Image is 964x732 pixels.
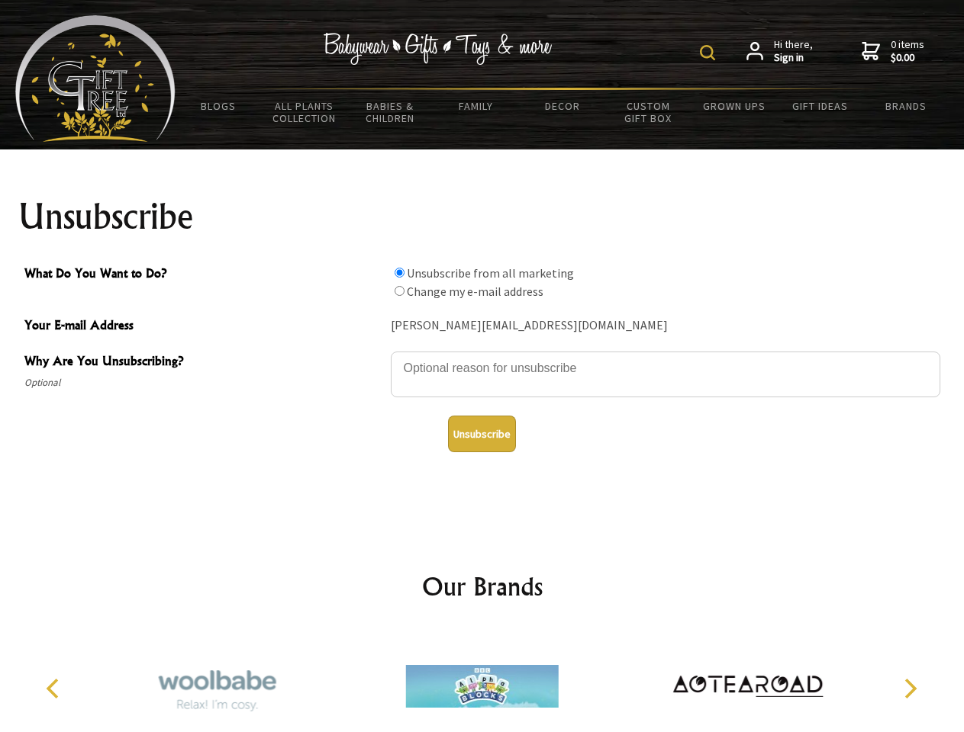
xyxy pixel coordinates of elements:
h2: Our Brands [31,568,934,605]
img: product search [700,45,715,60]
label: Unsubscribe from all marketing [407,265,574,281]
input: What Do You Want to Do? [395,268,405,278]
a: 0 items$0.00 [862,38,924,65]
img: Babyware - Gifts - Toys and more... [15,15,176,142]
a: All Plants Collection [262,90,348,134]
a: Family [434,90,520,122]
a: Decor [519,90,605,122]
button: Previous [38,672,72,705]
button: Next [893,672,927,705]
a: Gift Ideas [777,90,863,122]
span: Hi there, [774,38,813,65]
strong: Sign in [774,51,813,65]
label: Change my e-mail address [407,284,543,299]
a: Babies & Children [347,90,434,134]
span: 0 items [891,37,924,65]
div: [PERSON_NAME][EMAIL_ADDRESS][DOMAIN_NAME] [391,314,940,338]
a: BLOGS [176,90,262,122]
a: Brands [863,90,949,122]
span: What Do You Want to Do? [24,264,383,286]
span: Why Are You Unsubscribing? [24,352,383,374]
input: What Do You Want to Do? [395,286,405,296]
img: Babywear - Gifts - Toys & more [324,33,553,65]
textarea: Why Are You Unsubscribing? [391,352,940,397]
h1: Unsubscribe [18,198,946,235]
button: Unsubscribe [448,416,516,452]
a: Grown Ups [691,90,777,122]
span: Your E-mail Address [24,316,383,338]
a: Hi there,Sign in [746,38,813,65]
strong: $0.00 [891,51,924,65]
a: Custom Gift Box [605,90,692,134]
span: Optional [24,374,383,392]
